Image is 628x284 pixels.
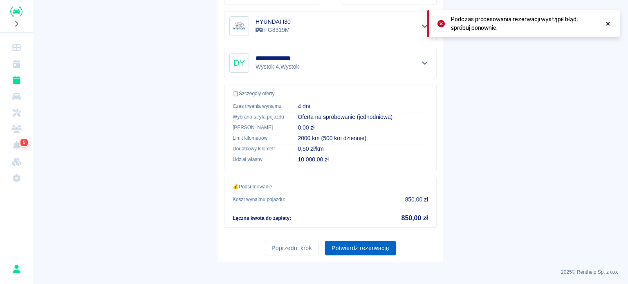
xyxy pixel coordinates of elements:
a: Rezerwacje [3,72,29,88]
button: Pokaż szczegóły [418,57,432,69]
p: [PERSON_NAME] [233,124,285,131]
a: Flota [3,88,29,105]
button: Rozwiń nawigację [10,18,22,29]
p: Limit kilometrów [233,134,285,142]
p: Dodatkowy kilometr [233,145,285,152]
p: Czas trwania wynajmu [233,103,285,110]
span: 5 [21,139,27,147]
a: Kalendarz [3,56,29,72]
a: Klienci [3,121,29,137]
p: 0,00 zł [298,123,428,132]
a: Serwisy [3,105,29,121]
img: Renthelp [10,7,22,17]
p: Oferta na spróbowanie (jednodniowa) [298,113,428,121]
a: Powiadomienia [3,137,29,154]
p: 2025 © Renthelp Sp. z o.o. [43,268,618,276]
p: 📋 Szczegóły oferty [233,90,428,97]
p: 0,50 zł/km [298,145,428,153]
p: Wystok 4 , Wystok [256,63,301,71]
p: Koszt wynajmu pojazdu : [233,196,285,203]
span: Podczas procesowania rezerwacji wystąpił błąd, spróbuj ponownie. [451,15,598,32]
p: Udział własny [233,156,285,163]
p: 4 dni [298,102,428,111]
button: Potwierdź rezerwację [325,241,396,256]
p: 💰 Podsumowanie [233,183,428,190]
button: Poprzedni krok [265,241,318,256]
p: FG8319M [256,26,291,34]
h6: HYUNDAI I30 [256,18,291,26]
a: Widget WWW [3,154,29,170]
p: Łączna kwota do zapłaty : [233,215,291,222]
p: 850,00 zł [405,195,428,204]
p: 2000 km (500 km dziennie) [298,134,428,143]
button: Pokaż szczegóły [418,20,432,32]
p: 10 000,00 zł [298,155,428,164]
h5: 850,00 zł [401,214,428,222]
div: DY [229,53,249,73]
button: Rafał Płaza [8,260,25,277]
a: Dashboard [3,39,29,56]
p: Wybrana taryfa pojazdu [233,113,285,121]
img: Image [231,18,247,34]
a: Ustawienia [3,170,29,186]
